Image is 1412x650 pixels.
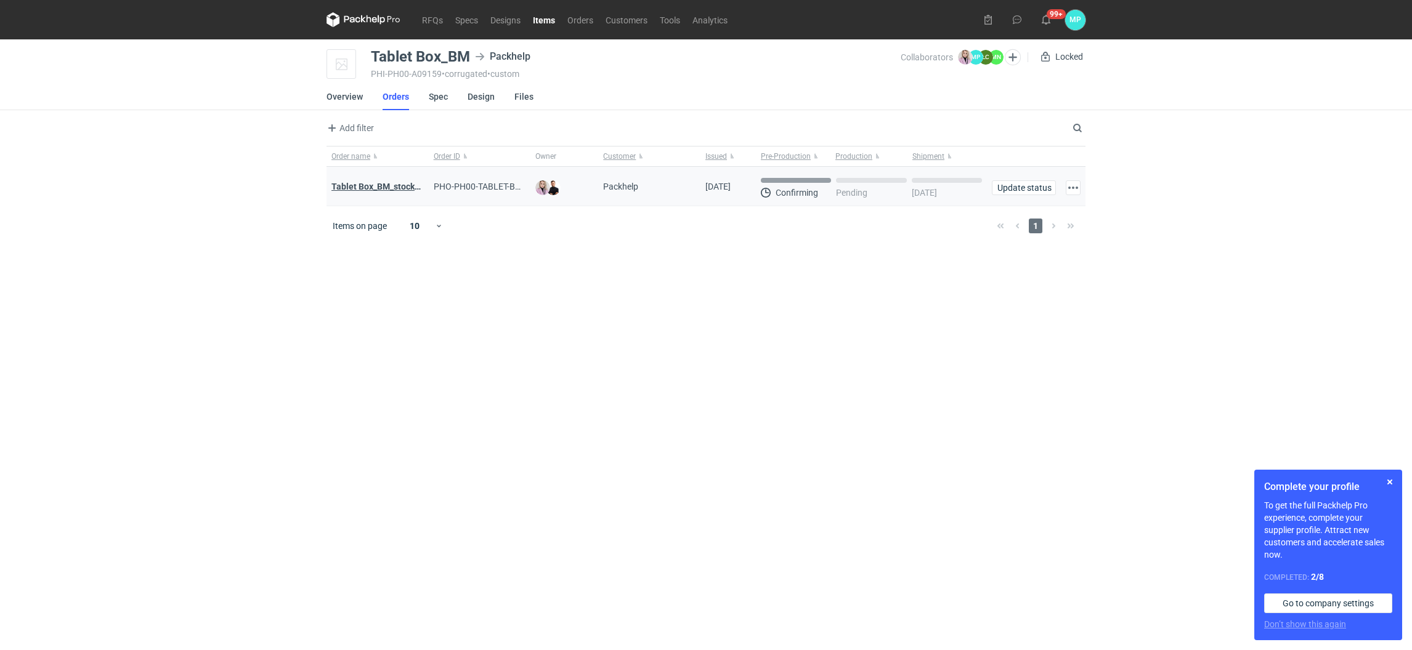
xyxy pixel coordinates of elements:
[327,83,363,110] a: Overview
[434,182,616,191] span: PHO-PH00-TABLET-BOX_BM_STOCK_TEST-RUN
[1311,572,1324,582] strong: 2 / 8
[1070,121,1110,135] input: Search
[1029,219,1042,233] span: 1
[599,12,654,27] a: Customers
[442,69,487,79] span: • corrugated
[756,146,833,166] button: Pre-Production
[776,188,818,198] p: Confirming
[429,83,448,110] a: Spec
[1065,10,1085,30] div: Martyna Paroń
[327,146,429,166] button: Order name
[535,180,550,195] img: Klaudia Wiśniewska
[1264,499,1392,561] p: To get the full Packhelp Pro experience, complete your supplier profile. Attract new customers an...
[1264,571,1392,584] div: Completed:
[449,12,484,27] a: Specs
[833,146,910,166] button: Production
[383,83,409,110] a: Orders
[468,83,495,110] a: Design
[761,151,811,161] span: Pre-Production
[324,121,375,135] button: Add filter
[1264,479,1392,494] h1: Complete your profile
[603,151,636,161] span: Customer
[331,182,459,191] a: Tablet Box_BM_stock_TEST RUN
[836,188,867,198] p: Pending
[603,182,638,191] span: Packhelp
[371,49,470,64] div: Tablet Box_BM
[331,151,370,161] span: Order name
[912,151,944,161] span: Shipment
[598,146,700,166] button: Customer
[527,12,561,27] a: Items
[1382,475,1397,489] button: Skip for now
[1036,10,1056,30] button: 99+
[487,69,519,79] span: • custom
[535,151,556,161] span: Owner
[705,151,727,161] span: Issued
[910,146,987,166] button: Shipment
[700,146,756,166] button: Issued
[484,12,527,27] a: Designs
[901,52,953,62] span: Collaborators
[958,50,973,65] img: Klaudia Wiśniewska
[978,50,993,65] figcaption: ŁC
[325,121,374,135] span: Add filter
[416,12,449,27] a: RFQs
[327,12,400,27] svg: Packhelp Pro
[475,49,530,64] div: Packhelp
[686,12,734,27] a: Analytics
[705,182,731,191] span: 25/09/2025
[835,151,872,161] span: Production
[654,12,686,27] a: Tools
[514,83,534,110] a: Files
[1264,593,1392,613] a: Go to company settings
[434,151,460,161] span: Order ID
[1038,49,1085,64] div: Locked
[371,69,901,79] div: PHI-PH00-A09159
[1065,10,1085,30] button: MP
[395,217,435,235] div: 10
[992,180,1056,195] button: Update status
[1005,49,1021,65] button: Edit collaborators
[968,50,983,65] figcaption: MP
[429,146,531,166] button: Order ID
[1264,618,1346,630] button: Don’t show this again
[997,183,1050,192] span: Update status
[546,180,561,195] img: Tomasz Kubiak
[333,220,387,232] span: Items on page
[989,50,1004,65] figcaption: MN
[561,12,599,27] a: Orders
[1066,180,1081,195] button: Actions
[912,188,937,198] p: [DATE]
